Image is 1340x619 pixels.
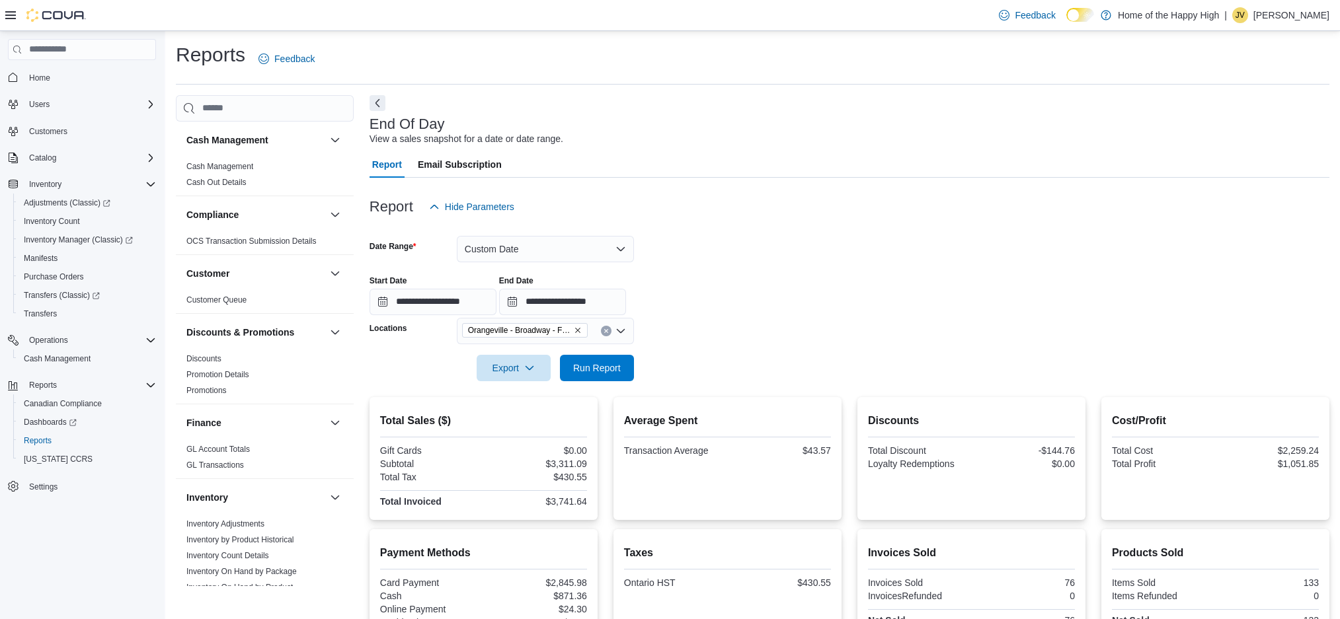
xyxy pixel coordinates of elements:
span: Cash Management [186,161,253,172]
div: Total Cost [1112,445,1213,456]
div: Total Profit [1112,458,1213,469]
a: Inventory Count [19,213,85,229]
p: | [1224,7,1227,23]
a: Promotion Details [186,370,249,379]
span: Feedback [274,52,315,65]
p: Home of the Happy High [1118,7,1219,23]
span: Dashboards [24,417,77,427]
div: Total Tax [380,472,481,482]
a: Promotions [186,386,227,395]
button: Inventory [186,491,325,504]
span: Purchase Orders [24,272,84,282]
button: Compliance [186,208,325,221]
a: OCS Transaction Submission Details [186,237,317,246]
span: Cash Management [19,351,156,367]
button: Custom Date [457,236,634,262]
h2: Cost/Profit [1112,413,1319,429]
a: Inventory Manager (Classic) [13,231,161,249]
a: Discounts [186,354,221,363]
span: Home [29,73,50,83]
div: Cash Management [176,159,354,196]
a: Cash Out Details [186,178,247,187]
span: Email Subscription [418,151,502,178]
span: Washington CCRS [19,451,156,467]
span: Reports [24,377,156,393]
button: Inventory [327,490,343,505]
a: Feedback [253,46,320,72]
span: GL Transactions [186,460,244,470]
button: Inventory [3,175,161,194]
div: InvoicesRefunded [868,591,969,601]
button: Customers [3,122,161,141]
input: Dark Mode [1066,8,1094,22]
div: 0 [974,591,1075,601]
span: Reports [19,433,156,449]
div: Loyalty Redemptions [868,458,969,469]
span: Feedback [1015,9,1055,22]
span: Operations [24,332,156,348]
label: Start Date [370,275,407,286]
button: Discounts & Promotions [327,324,343,340]
h3: Finance [186,416,221,429]
input: Press the down key to open a popover containing a calendar. [370,289,496,315]
button: Reports [3,376,161,394]
span: Operations [29,335,68,346]
h2: Average Spent [624,413,831,429]
button: Manifests [13,249,161,268]
button: Discounts & Promotions [186,326,325,339]
a: Inventory On Hand by Product [186,583,293,592]
div: $871.36 [486,591,587,601]
span: Inventory by Product Historical [186,534,294,545]
button: Purchase Orders [13,268,161,286]
h3: Report [370,199,413,215]
a: Home [24,70,56,86]
span: Catalog [29,153,56,163]
a: Manifests [19,250,63,266]
div: Jennifer Verney [1232,7,1248,23]
a: Transfers (Classic) [13,286,161,305]
div: Discounts & Promotions [176,351,354,404]
button: [US_STATE] CCRS [13,450,161,468]
div: $2,259.24 [1218,445,1319,456]
a: Inventory Manager (Classic) [19,232,138,248]
input: Press the down key to open a popover containing a calendar. [499,289,626,315]
button: Operations [3,331,161,349]
button: Inventory [24,176,67,192]
span: Transfers [19,306,156,322]
a: Inventory Adjustments [186,519,264,528]
div: Items Refunded [1112,591,1213,601]
span: Cash Out Details [186,177,247,188]
div: $1,051.85 [1218,458,1319,469]
button: Hide Parameters [424,194,520,220]
h3: Customer [186,267,229,280]
span: Inventory [24,176,156,192]
span: Transfers (Classic) [24,290,100,301]
span: Export [485,355,543,381]
span: Inventory Adjustments [186,519,264,529]
span: Inventory Manager (Classic) [24,235,133,245]
strong: Total Invoiced [380,496,442,507]
div: $24.30 [486,604,587,614]
div: Total Discount [868,445,969,456]
div: Cash [380,591,481,601]
div: Online Payment [380,604,481,614]
nav: Complex example [8,63,156,530]
span: Reports [29,380,57,390]
a: Transfers (Classic) [19,287,105,303]
a: Dashboards [19,414,82,430]
button: Reports [13,431,161,450]
div: Finance [176,441,354,478]
div: View a sales snapshot for a date or date range. [370,132,563,146]
span: Orangeville - Broadway - Fire & Flower [468,324,571,337]
a: Reports [19,433,57,449]
span: Customers [24,123,156,139]
span: Transfers [24,309,57,319]
div: $0.00 [974,458,1075,469]
button: Cash Management [327,132,343,148]
a: Inventory by Product Historical [186,535,294,544]
button: Users [3,95,161,114]
span: Inventory Count [24,216,80,227]
label: Locations [370,323,407,334]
